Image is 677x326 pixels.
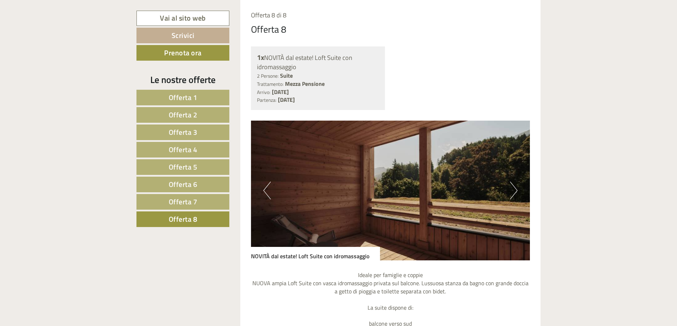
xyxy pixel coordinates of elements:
span: Offerta 4 [169,144,197,155]
div: Buon giorno, come possiamo aiutarla? [5,19,106,41]
span: Offerta 8 di 8 [251,10,286,20]
div: NOVITÀ dal estate! Loft Suite con idromassaggio [251,247,380,260]
small: 15:03 [11,34,102,39]
b: Mezza Pensione [285,79,325,88]
div: NOVITÀ dal estate! Loft Suite con idromassaggio [257,53,379,72]
img: image [251,121,530,260]
div: Offerta 8 [251,23,286,36]
span: Offerta 2 [169,109,197,120]
b: [DATE] [272,88,289,96]
button: Next [510,182,517,199]
small: 15:04 [177,66,269,71]
a: Prenota ora [136,45,229,61]
small: Trattamento: [257,81,284,88]
span: Offerta 6 [169,179,197,190]
div: salve la mezza pensione è per la cena? la ringrazio [173,42,274,72]
a: Scrivici [136,28,229,43]
button: Previous [263,182,271,199]
small: 2 Persone: [257,72,279,79]
span: Offerta 5 [169,161,197,172]
span: Offerta 1 [169,92,197,103]
b: Suite [280,71,293,80]
small: Partenza: [257,96,276,104]
span: Offerta 3 [169,127,197,138]
div: Lei [177,44,269,49]
b: 1x [257,52,264,63]
b: [DATE] [278,95,295,104]
div: Le nostre offerte [136,73,229,86]
small: Arrivo: [257,89,270,96]
button: Invia [242,184,280,199]
span: Offerta 7 [169,196,197,207]
span: Offerta 8 [169,214,197,225]
a: Vai al sito web [136,11,229,26]
div: [GEOGRAPHIC_DATA] [11,75,177,81]
div: [GEOGRAPHIC_DATA] [11,21,102,26]
div: [DATE] [127,5,152,17]
div: Buongiorno, la mezza pensione comprende la colazione, lo snack pomeridiano (zuppa giornaliera e d... [5,74,180,152]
